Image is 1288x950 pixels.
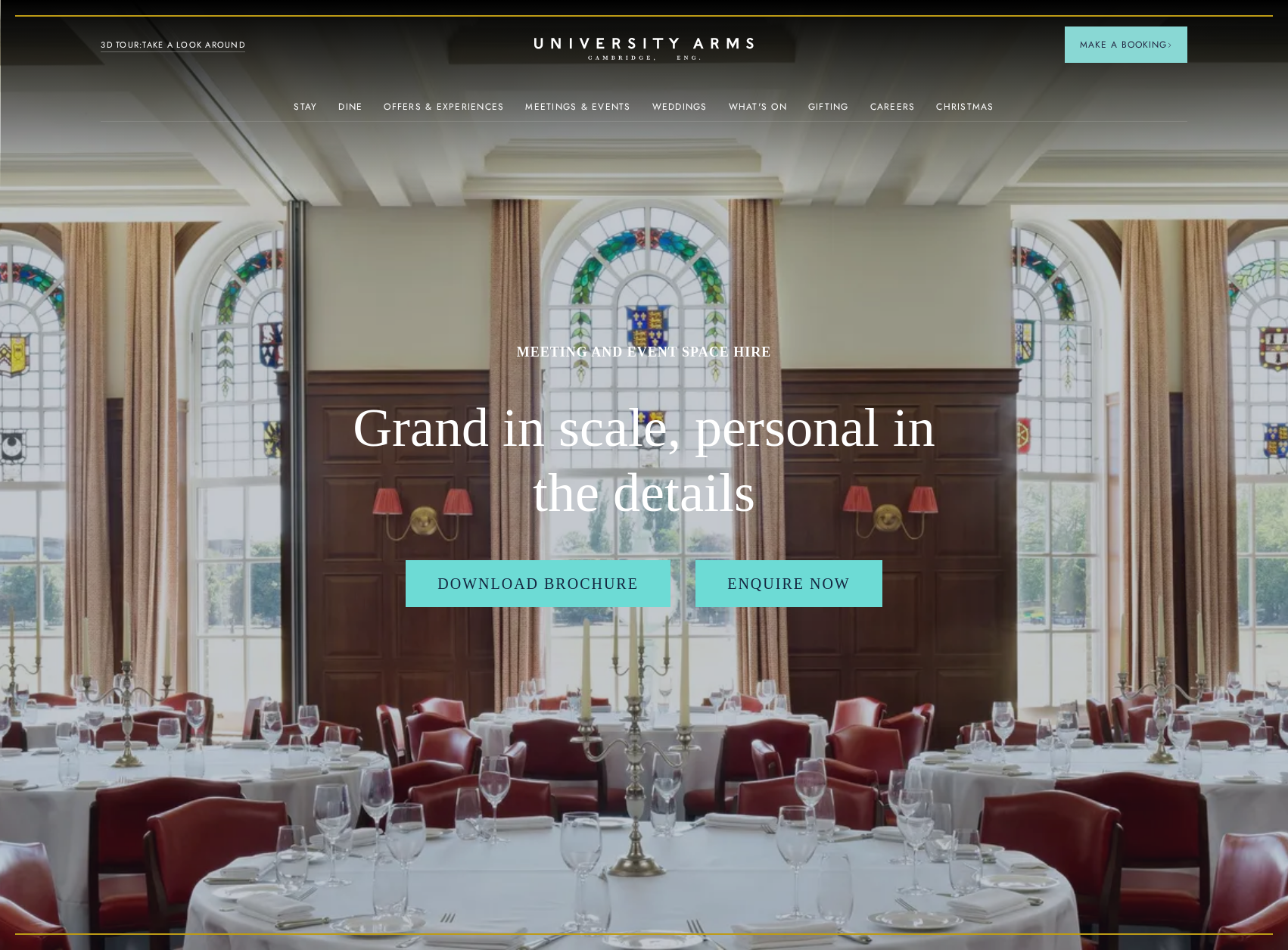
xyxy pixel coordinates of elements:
a: Download Brochure [406,560,670,607]
a: Christmas [936,101,994,121]
a: Weddings [652,101,708,121]
h2: Grand in scale, personal in the details [341,396,947,525]
a: Gifting [808,101,849,121]
a: 3D TOUR:TAKE A LOOK AROUND [101,39,245,52]
a: Stay [294,101,317,121]
a: Home [534,38,754,61]
a: Meetings & Events [525,101,630,121]
a: Enquire Now [695,560,882,607]
h1: MEETING AND EVENT SPACE HIRE [341,343,947,361]
span: Make a Booking [1080,38,1172,51]
a: Offers & Experiences [384,101,504,121]
button: Make a BookingArrow icon [1065,26,1187,63]
a: Careers [870,101,916,121]
a: Dine [338,101,362,121]
img: Arrow icon [1167,42,1172,48]
a: What's On [729,101,787,121]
